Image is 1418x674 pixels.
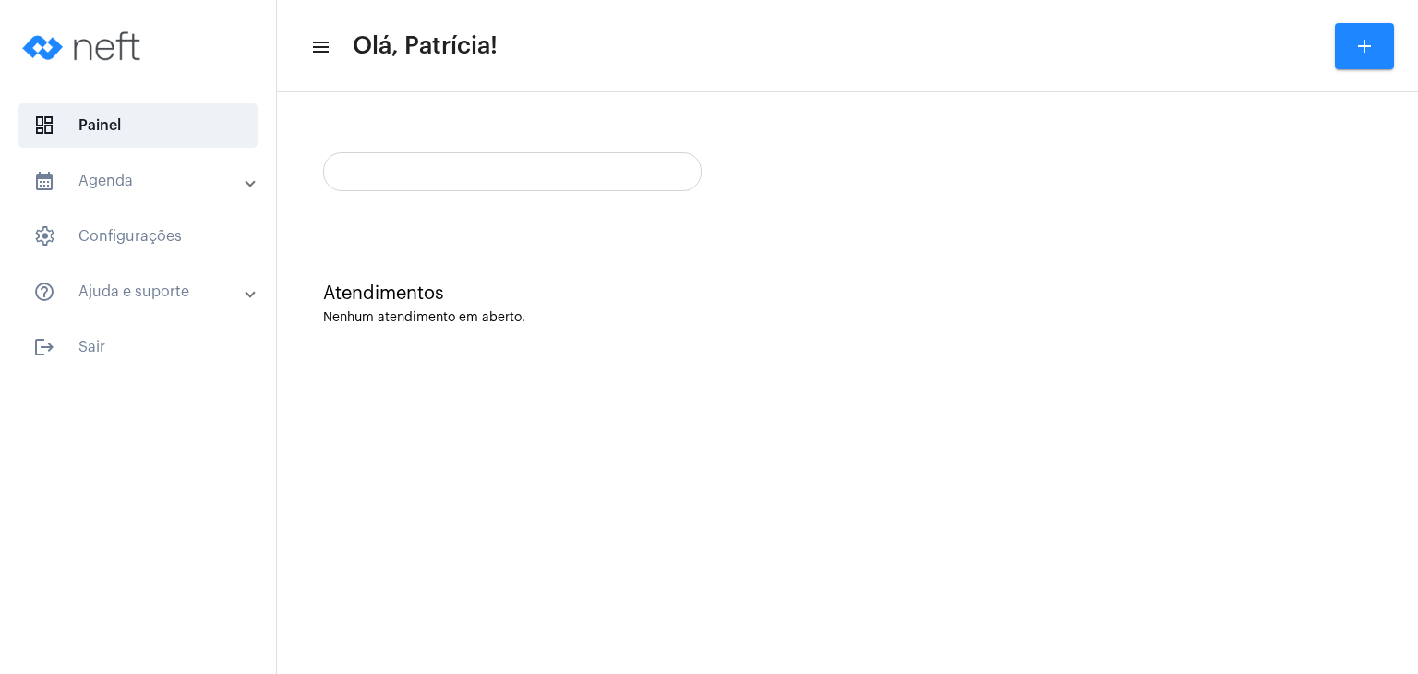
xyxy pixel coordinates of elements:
mat-icon: sidenav icon [310,36,329,58]
img: logo-neft-novo-2.png [15,9,153,83]
mat-expansion-panel-header: sidenav iconAjuda e suporte [11,270,276,314]
mat-expansion-panel-header: sidenav iconAgenda [11,159,276,203]
mat-panel-title: Agenda [33,170,246,192]
mat-panel-title: Ajuda e suporte [33,281,246,303]
mat-icon: sidenav icon [33,281,55,303]
span: sidenav icon [33,225,55,247]
span: Painel [18,103,258,148]
mat-icon: sidenav icon [33,336,55,358]
div: Nenhum atendimento em aberto. [323,311,1372,325]
mat-icon: add [1353,35,1376,57]
span: sidenav icon [33,114,55,137]
span: Olá, Patrícia! [353,31,498,61]
span: Configurações [18,214,258,259]
mat-icon: sidenav icon [33,170,55,192]
span: Sair [18,325,258,369]
div: Atendimentos [323,283,1372,304]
